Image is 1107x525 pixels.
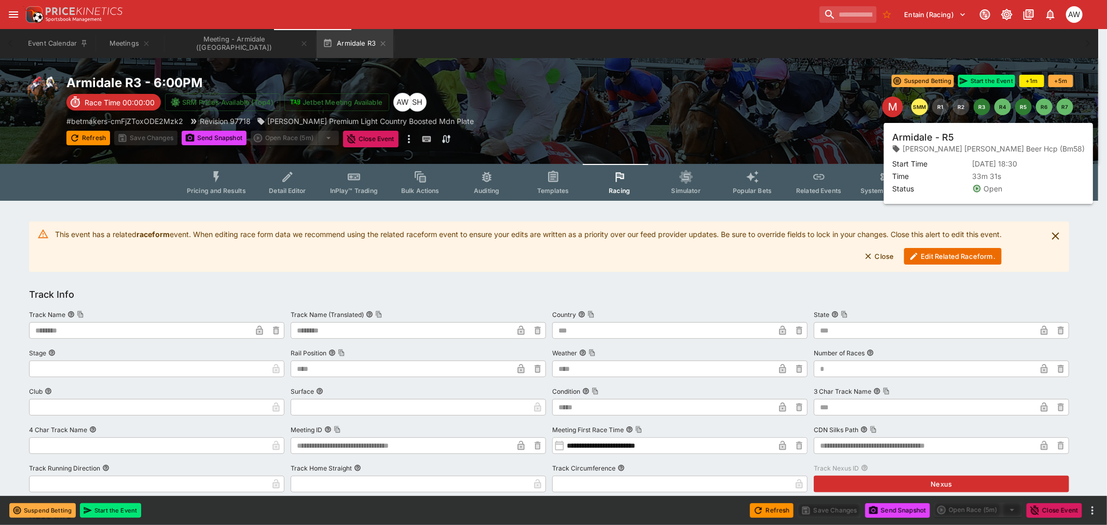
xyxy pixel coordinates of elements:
[958,75,1015,87] button: Start the Event
[165,93,280,111] button: SRM Prices Available (Top4)
[865,503,930,518] button: Send Snapshot
[672,187,701,195] span: Simulator
[552,310,576,319] p: Country
[29,425,87,434] p: 4 Char Track Name
[46,7,122,15] img: PriceKinetics
[1041,5,1060,24] button: Notifications
[814,349,865,357] p: Number of Races
[911,99,1073,115] nav: pagination navigation
[29,349,46,357] p: Stage
[267,116,474,127] p: [PERSON_NAME] Premium Light Country Boosted Mdn Plate
[474,187,499,195] span: Auditing
[898,6,973,23] button: Select Tenant
[66,116,183,127] p: Copy To Clipboard
[29,464,100,473] p: Track Running Direction
[1057,99,1073,115] button: R7
[911,99,928,115] button: SMM
[1048,75,1073,87] button: +5m
[85,97,155,108] p: Race Time 00:00:00
[291,464,352,473] p: Track Home Straight
[9,503,76,518] button: Suspend Betting
[1063,3,1086,26] button: Amanda Whitta
[77,311,84,318] button: Copy To Clipboard
[552,349,577,357] p: Weather
[552,464,616,473] p: Track Circumference
[879,6,895,23] button: No Bookmarks
[55,225,1002,269] div: This event has a related event. When editing race form data we recommend using the related racefo...
[870,426,877,433] button: Copy To Clipboard
[343,131,399,147] button: Close Event
[291,425,322,434] p: Meeting ID
[1086,504,1099,517] button: more
[552,425,624,434] p: Meeting First Race Time
[609,187,630,195] span: Racing
[403,131,415,147] button: more
[284,93,389,111] button: Jetbet Meeting Available
[393,93,412,112] div: Amanda Whitta
[997,5,1016,24] button: Toggle light/dark mode
[66,131,110,145] button: Refresh
[819,6,877,23] input: search
[733,187,772,195] span: Popular Bets
[814,476,1069,492] button: Nexus
[338,349,345,356] button: Copy To Clipboard
[25,75,58,108] img: horse_racing.png
[938,134,966,145] p: Overtype
[1019,75,1044,87] button: +1m
[635,426,643,433] button: Copy To Clipboard
[29,387,43,396] p: Club
[814,310,829,319] p: State
[750,503,794,518] button: Refresh
[988,134,1014,145] p: Override
[934,503,1022,517] div: split button
[317,29,393,58] button: Armidale R3
[334,426,341,433] button: Copy To Clipboard
[182,131,247,145] button: Send Snapshot
[66,75,570,91] h2: Copy To Clipboard
[375,311,382,318] button: Copy To Clipboard
[994,99,1011,115] button: R4
[1027,503,1082,518] button: Close Event
[932,99,949,115] button: R1
[841,311,848,318] button: Copy To Clipboard
[882,96,903,117] div: Edit Meeting
[537,187,569,195] span: Templates
[187,187,246,195] span: Pricing and Results
[953,99,969,115] button: R2
[136,230,170,239] strong: raceform
[23,4,44,25] img: PriceKinetics Logo
[290,97,300,107] img: jetbet-logo.svg
[291,349,326,357] p: Rail Position
[814,425,858,434] p: CDN Silks Path
[974,99,990,115] button: R3
[251,131,339,145] div: split button
[330,187,378,195] span: InPlay™ Trading
[269,187,306,195] span: Detail Editor
[592,388,599,395] button: Copy To Clipboard
[814,387,871,396] p: 3 Char Track Name
[976,5,994,24] button: Connected to PK
[921,131,1073,147] div: Start From
[552,387,580,396] p: Condition
[291,310,364,319] p: Track Name (Translated)
[29,310,65,319] p: Track Name
[29,288,74,300] h5: Track Info
[46,17,102,22] img: Sportsbook Management
[97,29,163,58] button: Meetings
[892,75,954,87] button: Suspend Betting
[4,5,23,24] button: open drawer
[291,387,314,396] p: Surface
[589,349,596,356] button: Copy To Clipboard
[860,187,911,195] span: System Controls
[904,248,1002,265] button: Edit Related Raceform.
[796,187,841,195] span: Related Events
[401,187,440,195] span: Bulk Actions
[1046,227,1065,245] button: close
[408,93,427,112] div: Scott Hunt
[1066,6,1083,23] div: Amanda Whitta
[257,116,474,127] div: Hahn Premium Light Country Boosted Mdn Plate
[80,503,141,518] button: Start the Event
[587,311,595,318] button: Copy To Clipboard
[179,164,920,201] div: Event type filters
[858,248,900,265] button: Close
